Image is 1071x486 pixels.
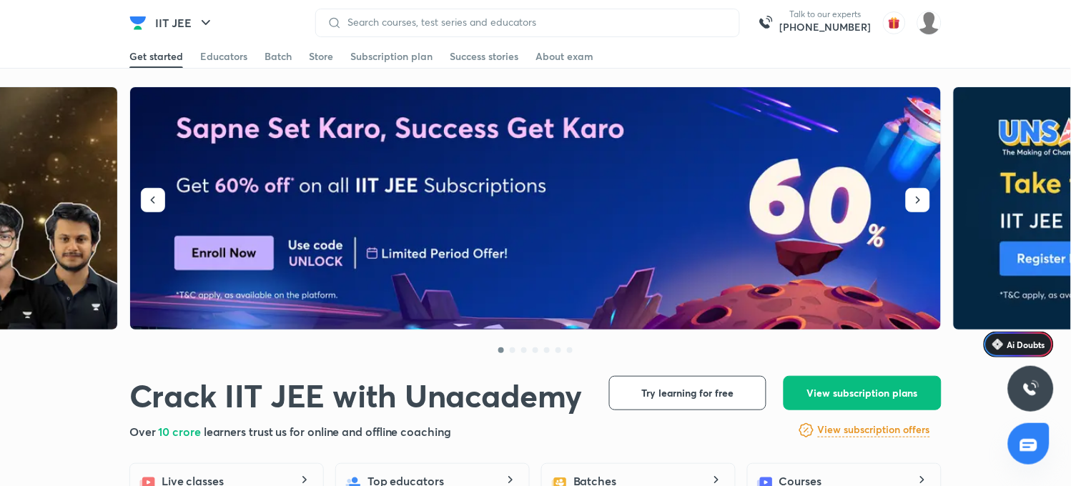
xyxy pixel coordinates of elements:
[265,49,292,64] div: Batch
[609,376,766,410] button: Try learning for free
[129,14,147,31] img: Company Logo
[751,9,780,37] img: call-us
[642,386,734,400] span: Try learning for free
[818,422,930,439] a: View subscription offers
[200,45,247,68] a: Educators
[535,49,593,64] div: About exam
[204,424,451,439] span: learners trust us for online and offline coaching
[450,45,518,68] a: Success stories
[917,11,942,35] img: Vinita Malik
[807,386,918,400] span: View subscription plans
[350,49,433,64] div: Subscription plan
[984,332,1054,357] a: Ai Doubts
[1007,339,1045,350] span: Ai Doubts
[309,45,333,68] a: Store
[309,49,333,64] div: Store
[784,376,942,410] button: View subscription plans
[129,45,183,68] a: Get started
[818,422,930,437] h6: View subscription offers
[129,424,159,439] span: Over
[535,45,593,68] a: About exam
[159,424,204,439] span: 10 crore
[992,339,1004,350] img: Icon
[450,49,518,64] div: Success stories
[1022,380,1040,397] img: ttu
[200,49,247,64] div: Educators
[129,376,582,415] h1: Crack IIT JEE with Unacademy
[147,9,223,37] button: IIT JEE
[129,49,183,64] div: Get started
[883,11,906,34] img: avatar
[350,45,433,68] a: Subscription plan
[342,16,728,28] input: Search courses, test series and educators
[780,9,872,20] p: Talk to our experts
[780,20,872,34] a: [PHONE_NUMBER]
[265,45,292,68] a: Batch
